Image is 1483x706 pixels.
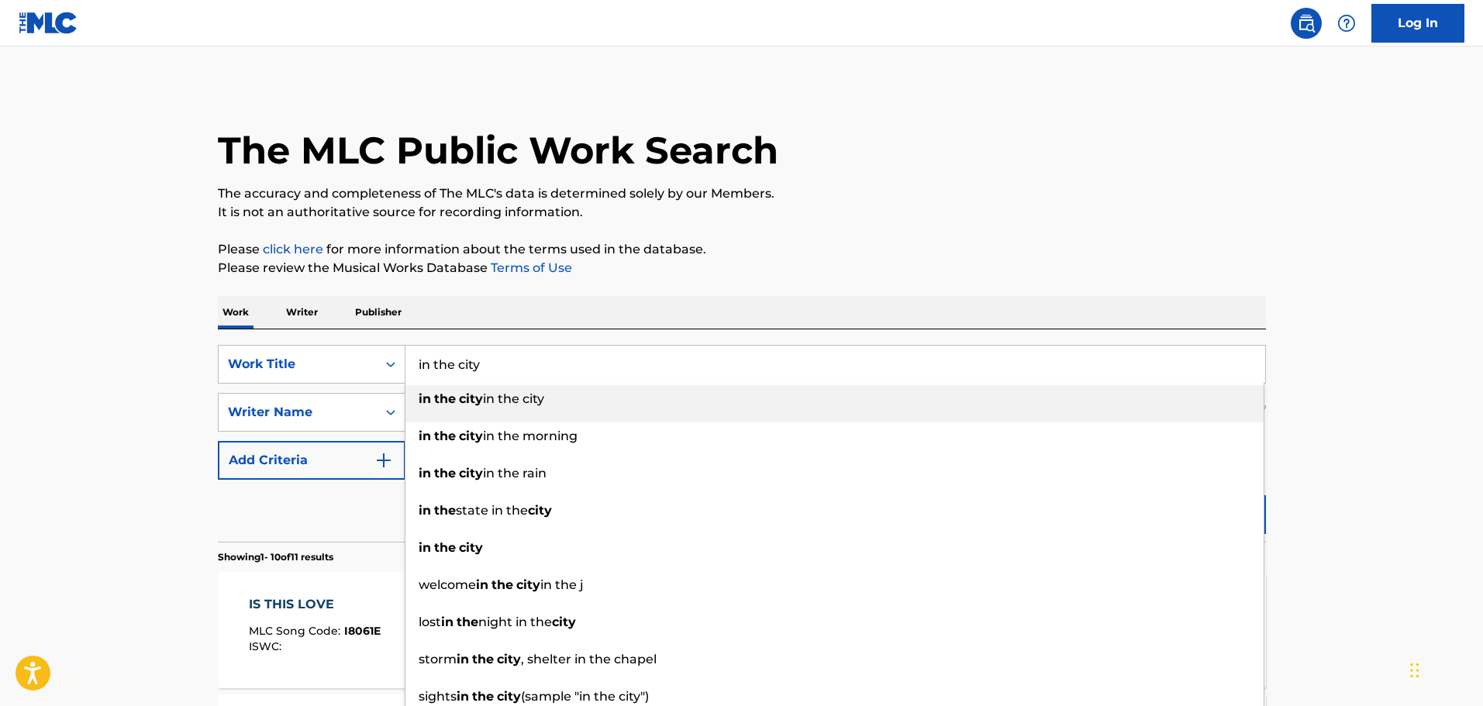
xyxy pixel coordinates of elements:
[472,652,494,666] strong: the
[1405,632,1483,706] iframe: Chat Widget
[434,466,456,480] strong: the
[419,391,431,406] strong: in
[419,689,457,704] span: sights
[419,615,441,629] span: lost
[459,466,483,480] strong: city
[1371,4,1464,43] a: Log In
[483,391,544,406] span: in the city
[249,639,285,653] span: ISWC :
[218,296,253,329] p: Work
[488,260,572,275] a: Terms of Use
[419,503,431,518] strong: in
[218,572,1266,688] a: IS THIS LOVEMLC Song Code:I8061EISWC:Writers (2)[PERSON_NAME], [PERSON_NAME]Recording Artists (39...
[483,429,578,443] span: in the morning
[419,466,431,480] strong: in
[228,403,367,422] div: Writer Name
[497,689,521,704] strong: city
[459,391,483,406] strong: city
[344,624,381,638] span: I8061E
[419,429,431,443] strong: in
[228,355,367,374] div: Work Title
[19,12,78,34] img: MLC Logo
[516,577,540,592] strong: city
[456,503,528,518] span: state in the
[552,615,576,629] strong: city
[281,296,322,329] p: Writer
[459,429,483,443] strong: city
[457,615,478,629] strong: the
[218,203,1266,222] p: It is not an authoritative source for recording information.
[218,550,333,564] p: Showing 1 - 10 of 11 results
[457,652,469,666] strong: in
[478,615,552,629] span: night in the
[263,242,323,257] a: click here
[457,689,469,704] strong: in
[528,503,552,518] strong: city
[419,540,431,555] strong: in
[434,429,456,443] strong: the
[441,615,454,629] strong: in
[483,466,547,480] span: in the rain
[218,240,1266,259] p: Please for more information about the terms used in the database.
[459,540,483,555] strong: city
[1331,8,1362,39] div: Help
[218,127,778,174] h1: The MLC Public Work Search
[249,595,381,614] div: IS THIS LOVE
[434,391,456,406] strong: the
[218,184,1266,203] p: The accuracy and completeness of The MLC's data is determined solely by our Members.
[434,503,456,518] strong: the
[521,689,649,704] span: (sample "in the city")
[218,345,1266,542] form: Search Form
[476,577,488,592] strong: in
[1297,14,1316,33] img: search
[218,259,1266,277] p: Please review the Musical Works Database
[1291,8,1322,39] a: Public Search
[419,577,476,592] span: welcome
[218,441,405,480] button: Add Criteria
[472,689,494,704] strong: the
[434,540,456,555] strong: the
[491,577,513,592] strong: the
[521,652,657,666] span: , shelter in the chapel
[1410,647,1419,694] div: Drag
[1337,14,1356,33] img: help
[419,652,457,666] span: storm
[350,296,406,329] p: Publisher
[497,652,521,666] strong: city
[540,577,584,592] span: in the j
[374,451,393,470] img: 9d2ae6d4665cec9f34b9.svg
[249,624,344,638] span: MLC Song Code :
